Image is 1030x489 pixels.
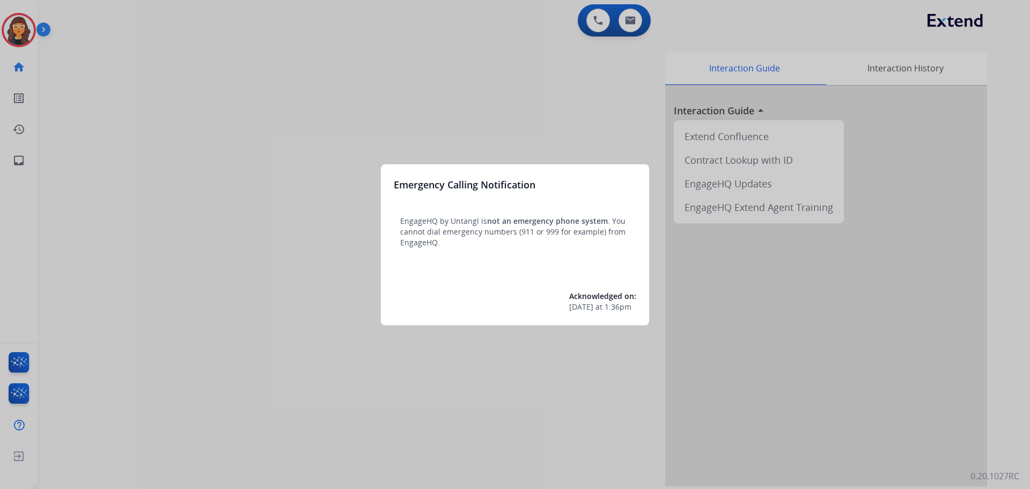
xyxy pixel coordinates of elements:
[970,470,1019,483] p: 0.20.1027RC
[605,302,631,312] span: 1:36pm
[487,216,608,226] span: not an emergency phone system
[569,302,593,312] span: [DATE]
[569,291,636,301] span: Acknowledged on:
[569,302,636,312] div: at
[400,216,630,248] p: EngageHQ by Untangl is . You cannot dial emergency numbers (911 or 999 for example) from EngageHQ.
[394,177,535,192] h3: Emergency Calling Notification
